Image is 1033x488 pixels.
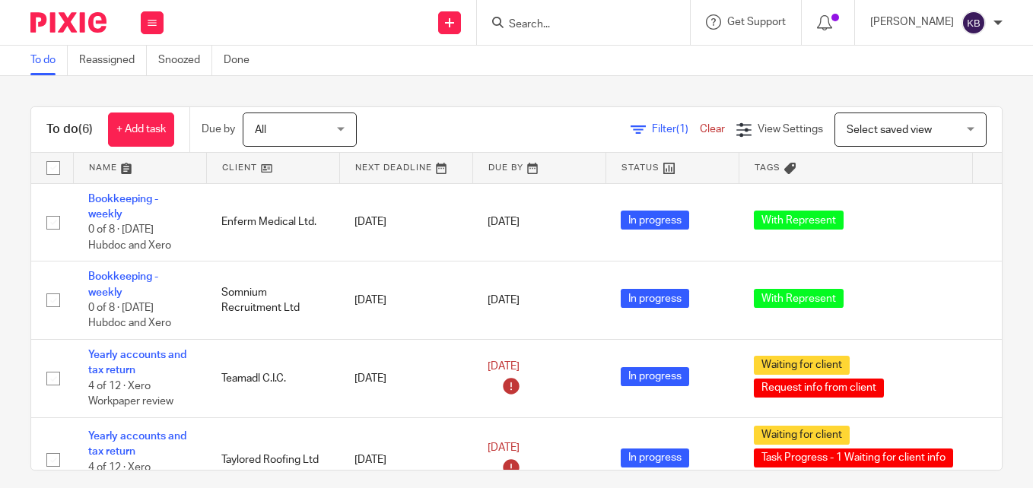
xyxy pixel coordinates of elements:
span: In progress [621,367,689,386]
a: Bookkeeping - weekly [88,271,158,297]
a: Reassigned [79,46,147,75]
span: 0 of 8 · [DATE] Hubdoc and Xero [88,224,171,251]
span: In progress [621,448,689,467]
a: Done [224,46,261,75]
span: Select saved view [847,125,932,135]
p: Due by [202,122,235,137]
span: [DATE] [488,295,520,306]
span: [DATE] [488,361,520,372]
span: In progress [621,211,689,230]
span: Task Progress - 1 Waiting for client info [754,448,953,467]
span: (6) [78,123,93,135]
a: Snoozed [158,46,212,75]
span: Filter [652,124,700,135]
td: Teamadl C.I.C. [206,340,339,418]
a: Yearly accounts and tax return [88,350,186,376]
td: [DATE] [339,340,472,418]
a: Yearly accounts and tax return [88,431,186,457]
span: With Represent [754,211,844,230]
span: Waiting for client [754,426,850,445]
td: Enferm Medical Ltd. [206,183,339,261]
h1: To do [46,122,93,138]
span: All [255,125,266,135]
span: In progress [621,289,689,308]
span: 4 of 12 · Xero Workpaper review [88,381,173,407]
p: [PERSON_NAME] [870,14,954,30]
a: + Add task [108,112,174,147]
span: Waiting for client [754,356,850,375]
span: View Settings [758,124,823,135]
a: Clear [700,124,725,135]
td: [DATE] [339,183,472,261]
td: Somnium Recruitment Ltd [206,261,339,340]
span: (1) [676,124,688,135]
span: [DATE] [488,442,520,453]
td: [DATE] [339,261,472,340]
span: 0 of 8 · [DATE] Hubdoc and Xero [88,303,171,329]
img: svg%3E [961,11,986,35]
a: Bookkeeping - weekly [88,194,158,220]
img: Pixie [30,12,106,33]
span: Get Support [727,17,786,27]
span: Request info from client [754,379,884,398]
span: With Represent [754,289,844,308]
a: To do [30,46,68,75]
span: Tags [755,163,780,172]
input: Search [507,18,644,32]
span: [DATE] [488,217,520,227]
